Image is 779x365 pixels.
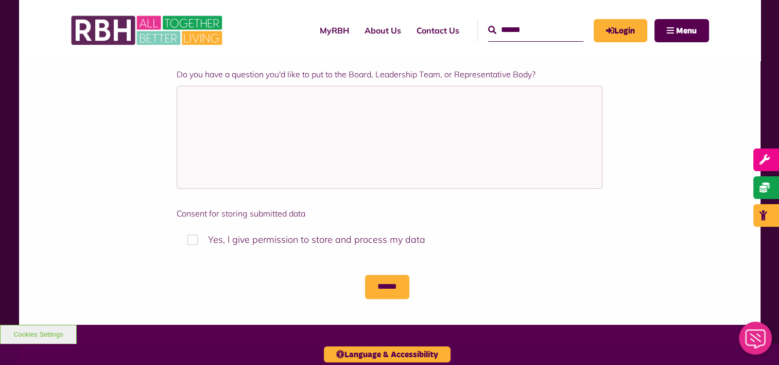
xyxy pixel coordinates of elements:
label: Do you have a question you'd like to put to the Board, Leadership Team, or Representative Body? [177,68,602,80]
img: RBH [71,10,225,51]
span: Menu [676,27,697,35]
a: MyRBH [312,16,357,44]
input: Submit button [365,275,409,298]
label: Consent for storing submitted data [177,207,602,220]
button: Language & Accessibility [324,346,451,362]
iframe: Netcall Web Assistant for live chat [733,319,779,365]
a: About Us [357,16,409,44]
a: MyRBH [594,19,647,42]
label: Yes, I give permission to store and process my data [177,225,602,254]
button: Navigation [654,19,709,42]
input: Search [488,19,583,41]
a: Contact Us [409,16,467,44]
